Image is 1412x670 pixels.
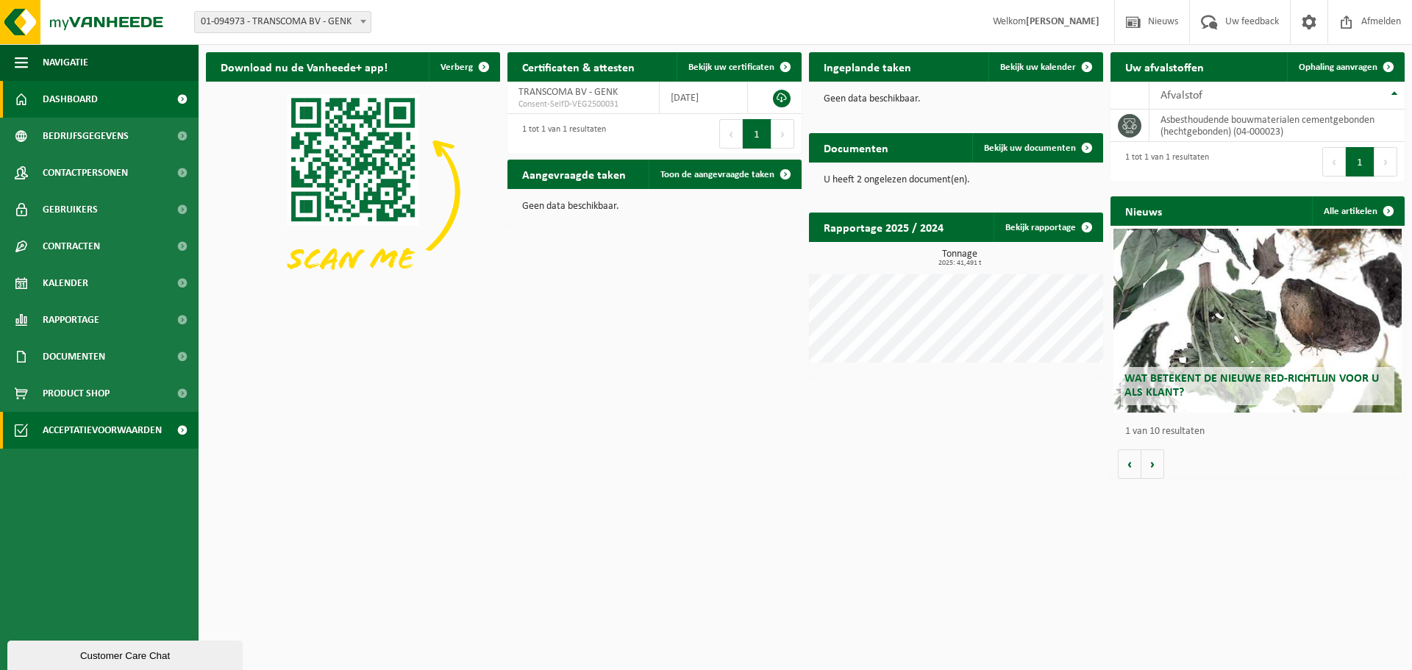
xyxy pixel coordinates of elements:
[1000,63,1076,72] span: Bekijk uw kalender
[1299,63,1377,72] span: Ophaling aanvragen
[43,118,129,154] span: Bedrijfsgegevens
[507,160,641,188] h2: Aangevraagde taken
[677,52,800,82] a: Bekijk uw certificaten
[660,82,748,114] td: [DATE]
[43,265,88,302] span: Kalender
[688,63,774,72] span: Bekijk uw certificaten
[518,87,618,98] span: TRANSCOMA BV - GENK
[195,12,371,32] span: 01-094973 - TRANSCOMA BV - GENK
[522,202,787,212] p: Geen data beschikbaar.
[809,133,903,162] h2: Documenten
[441,63,473,72] span: Verberg
[743,119,771,149] button: 1
[816,260,1103,267] span: 2025: 41,491 t
[1160,90,1202,101] span: Afvalstof
[429,52,499,82] button: Verberg
[771,119,794,149] button: Next
[43,44,88,81] span: Navigatie
[816,249,1103,267] h3: Tonnage
[43,412,162,449] span: Acceptatievoorwaarden
[1118,146,1209,178] div: 1 tot 1 van 1 resultaten
[1149,110,1405,142] td: asbesthoudende bouwmaterialen cementgebonden (hechtgebonden) (04-000023)
[1374,147,1397,177] button: Next
[972,133,1102,163] a: Bekijk uw documenten
[1322,147,1346,177] button: Previous
[206,52,402,81] h2: Download nu de Vanheede+ app!
[649,160,800,189] a: Toon de aangevraagde taken
[1312,196,1403,226] a: Alle artikelen
[518,99,648,110] span: Consent-SelfD-VEG2500031
[43,338,105,375] span: Documenten
[43,375,110,412] span: Product Shop
[43,191,98,228] span: Gebruikers
[988,52,1102,82] a: Bekijk uw kalender
[1124,373,1379,399] span: Wat betekent de nieuwe RED-richtlijn voor u als klant?
[43,81,98,118] span: Dashboard
[1141,449,1164,479] button: Volgende
[809,213,958,241] h2: Rapportage 2025 / 2024
[1346,147,1374,177] button: 1
[809,52,926,81] h2: Ingeplande taken
[194,11,371,33] span: 01-094973 - TRANSCOMA BV - GENK
[515,118,606,150] div: 1 tot 1 van 1 resultaten
[1118,449,1141,479] button: Vorige
[1110,52,1219,81] h2: Uw afvalstoffen
[43,228,100,265] span: Contracten
[994,213,1102,242] a: Bekijk rapportage
[7,638,246,670] iframe: chat widget
[43,154,128,191] span: Contactpersonen
[984,143,1076,153] span: Bekijk uw documenten
[1026,16,1099,27] strong: [PERSON_NAME]
[1287,52,1403,82] a: Ophaling aanvragen
[1125,427,1397,437] p: 1 van 10 resultaten
[43,302,99,338] span: Rapportage
[824,175,1088,185] p: U heeft 2 ongelezen document(en).
[206,82,500,302] img: Download de VHEPlus App
[719,119,743,149] button: Previous
[824,94,1088,104] p: Geen data beschikbaar.
[1113,229,1402,413] a: Wat betekent de nieuwe RED-richtlijn voor u als klant?
[507,52,649,81] h2: Certificaten & attesten
[1110,196,1177,225] h2: Nieuws
[660,170,774,179] span: Toon de aangevraagde taken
